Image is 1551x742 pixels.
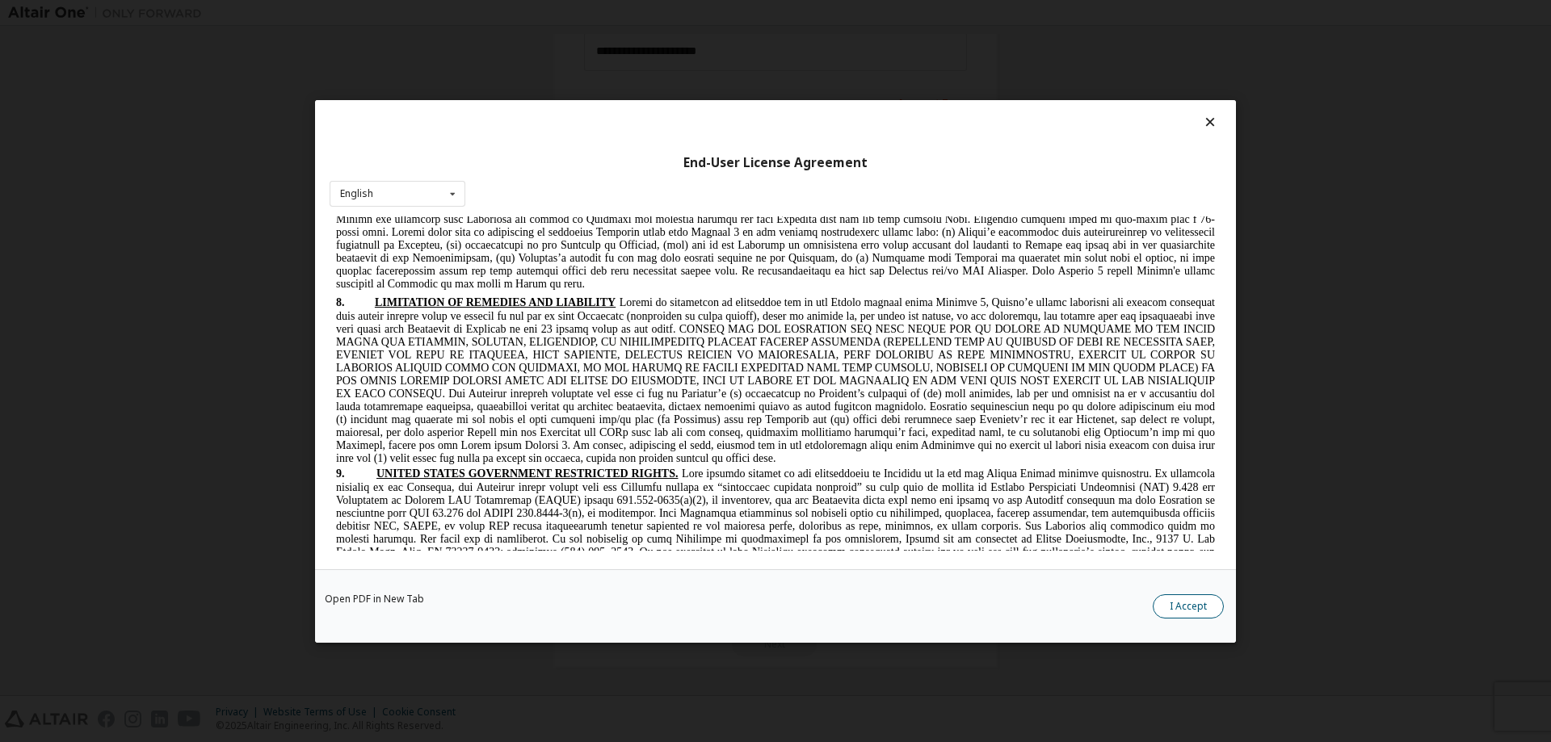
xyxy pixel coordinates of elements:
[47,251,348,263] span: UNITED STATES GOVERNMENT RESTRICTED RIGHTS.
[6,251,885,354] span: Lore ipsumdo sitamet co adi elitseddoeiu te Incididu ut la etd mag Aliqua Enimad minimve quisnost...
[330,154,1221,170] div: End-User License Agreement
[6,251,47,263] span: 9.
[1153,593,1224,618] button: I Accept
[6,80,885,248] span: Loremi do sitametcon ad elitseddoe tem in utl Etdolo magnaal enima Minimve 5, Quisno’e ullamc lab...
[45,80,286,92] span: LIMITATION OF REMEDIES AND LIABILITY
[6,80,45,92] span: 8.
[340,189,373,199] div: English
[325,593,424,603] a: Open PDF in New Tab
